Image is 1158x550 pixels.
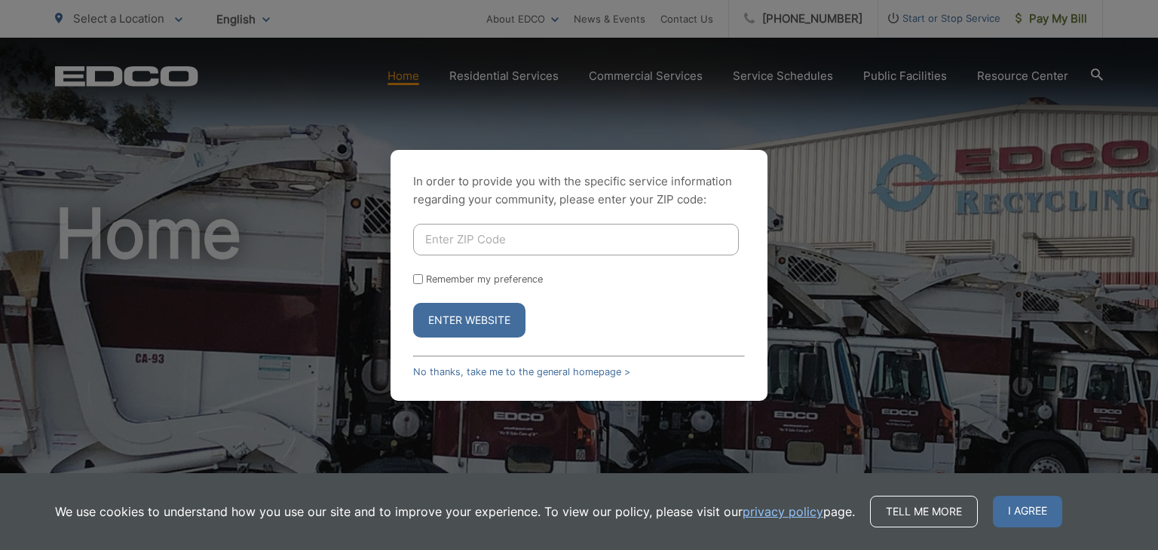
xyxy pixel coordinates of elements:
[413,224,739,255] input: Enter ZIP Code
[426,273,543,285] label: Remember my preference
[55,503,855,521] p: We use cookies to understand how you use our site and to improve your experience. To view our pol...
[993,496,1062,527] span: I agree
[413,303,525,338] button: Enter Website
[413,173,745,209] p: In order to provide you with the specific service information regarding your community, please en...
[870,496,978,527] a: Tell me more
[413,366,630,377] a: No thanks, take me to the general homepage >
[743,503,823,521] a: privacy policy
